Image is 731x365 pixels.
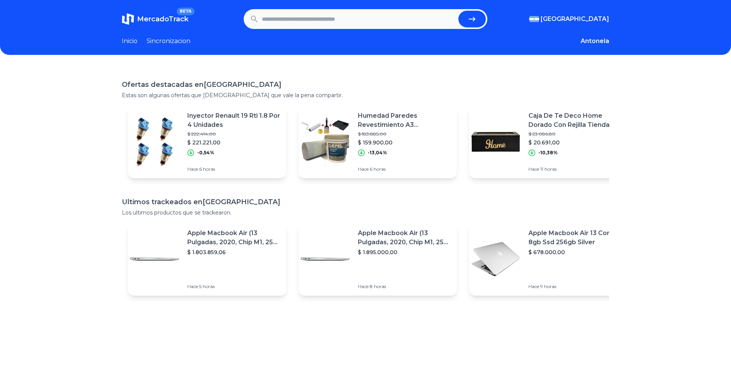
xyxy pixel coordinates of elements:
[298,105,457,178] a: Featured imageHumedad Paredes Revestimiento A3 25m2+adhesivo 4k+kit Pintor$ 183.885,00$ 159.900,0...
[128,232,181,286] img: Featured image
[358,131,451,137] p: $ 183.885,00
[541,14,609,24] span: [GEOGRAPHIC_DATA]
[122,79,609,90] h1: Ofertas destacadas en [GEOGRAPHIC_DATA]
[469,115,522,168] img: Featured image
[177,8,195,15] span: BETA
[358,166,451,172] p: Hace 6 horas
[358,248,451,256] p: $ 1.895.000,00
[187,248,280,256] p: $ 1.803.859,06
[187,131,280,137] p: $ 222.414,00
[122,209,609,216] p: Los ultimos productos que se trackearon.
[128,105,286,178] a: Featured imageInyector Renault 19 Rti 1.8 Por 4 Unidades$ 222.414,00$ 221.221,00-0,54%Hace 6 horas
[122,13,134,25] img: MercadoTrack
[122,13,188,25] a: MercadoTrackBETA
[197,150,214,156] p: -0,54%
[528,229,621,247] p: Apple Macbook Air 13 Core I5 8gb Ssd 256gb Silver
[469,232,522,286] img: Featured image
[122,37,137,46] a: Inicio
[187,111,280,130] p: Inyector Renault 19 Rti 1.8 Por 4 Unidades
[122,91,609,99] p: Estas son algunas ofertas que [DEMOGRAPHIC_DATA] que vale la pena compartir.
[298,223,457,296] a: Featured imageApple Macbook Air (13 Pulgadas, 2020, Chip M1, 256 Gb De Ssd, 8 Gb De Ram) - Plata$...
[187,139,280,146] p: $ 221.221,00
[538,150,558,156] p: -10,38%
[469,223,627,296] a: Featured imageApple Macbook Air 13 Core I5 8gb Ssd 256gb Silver$ 678.000,00Hace 9 horas
[358,229,451,247] p: Apple Macbook Air (13 Pulgadas, 2020, Chip M1, 256 Gb De Ssd, 8 Gb De Ram) - Plata
[528,166,621,172] p: Hace 11 horas
[529,16,539,22] img: Argentina
[147,37,190,46] a: Sincronizacion
[128,223,286,296] a: Featured imageApple Macbook Air (13 Pulgadas, 2020, Chip M1, 256 Gb De Ssd, 8 Gb De Ram) - Plata$...
[469,105,627,178] a: Featured imageCaja De Te Deco Home Dorado Con Rejilla Tienda Mama Al Mando$ 23.086,80$ 20.691,00-...
[187,229,280,247] p: Apple Macbook Air (13 Pulgadas, 2020, Chip M1, 256 Gb De Ssd, 8 Gb De Ram) - Plata
[581,37,609,46] button: Antonela
[368,150,387,156] p: -13,04%
[528,111,621,130] p: Caja De Te Deco Home Dorado Con Rejilla Tienda Mama Al Mando
[529,14,609,24] button: [GEOGRAPHIC_DATA]
[358,139,451,146] p: $ 159.900,00
[528,131,621,137] p: $ 23.086,80
[358,283,451,290] p: Hace 8 horas
[122,197,609,207] h1: Ultimos trackeados en [GEOGRAPHIC_DATA]
[528,139,621,146] p: $ 20.691,00
[137,15,188,23] span: MercadoTrack
[187,283,280,290] p: Hace 5 horas
[528,248,621,256] p: $ 678.000,00
[528,283,621,290] p: Hace 9 horas
[128,115,181,168] img: Featured image
[298,115,352,168] img: Featured image
[358,111,451,130] p: Humedad Paredes Revestimiento A3 25m2+adhesivo 4k+kit Pintor
[298,232,352,286] img: Featured image
[187,166,280,172] p: Hace 6 horas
